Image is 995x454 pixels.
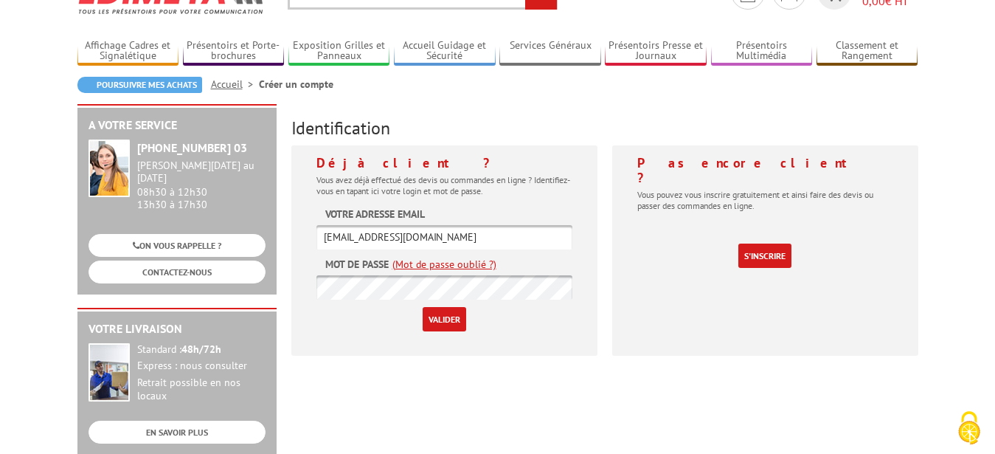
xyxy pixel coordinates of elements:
[423,307,466,331] input: Valider
[137,360,266,373] div: Express : nous consulter
[817,39,918,63] a: Classement et Rangement
[183,39,285,63] a: Présentoirs et Porte-brochures
[89,261,266,283] a: CONTACTEZ-NOUS
[259,77,333,92] li: Créer un compte
[137,140,247,155] strong: [PHONE_NUMBER] 03
[89,119,266,132] h2: A votre service
[316,174,572,196] p: Vous avez déjà effectué des devis ou commandes en ligne ? Identifiez-vous en tapant ici votre log...
[89,140,130,197] img: widget-service.jpg
[291,119,918,138] h3: Identification
[325,207,425,221] label: Votre adresse email
[181,343,221,356] strong: 48h/72h
[137,159,266,210] div: 08h30 à 12h30 13h30 à 17h30
[637,189,893,211] p: Vous pouvez vous inscrire gratuitement et ainsi faire des devis ou passer des commandes en ligne.
[77,77,202,93] a: Poursuivre mes achats
[89,234,266,257] a: ON VOUS RAPPELLE ?
[605,39,707,63] a: Présentoirs Presse et Journaux
[211,78,259,91] a: Accueil
[499,39,601,63] a: Services Généraux
[392,257,496,272] a: (Mot de passe oublié ?)
[943,404,995,454] button: Cookies (fenêtre modale)
[394,39,496,63] a: Accueil Guidage et Sécurité
[288,39,390,63] a: Exposition Grilles et Panneaux
[738,244,791,268] a: S'inscrire
[77,39,179,63] a: Affichage Cadres et Signalétique
[951,410,988,447] img: Cookies (fenêtre modale)
[89,323,266,336] h2: Votre livraison
[137,159,266,185] div: [PERSON_NAME][DATE] au [DATE]
[137,343,266,357] div: Standard :
[637,156,893,185] h4: Pas encore client ?
[316,156,572,171] h4: Déjà client ?
[137,376,266,403] div: Retrait possible en nos locaux
[325,257,389,272] label: Mot de passe
[89,343,130,402] img: widget-livraison.jpg
[711,39,813,63] a: Présentoirs Multimédia
[89,421,266,444] a: EN SAVOIR PLUS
